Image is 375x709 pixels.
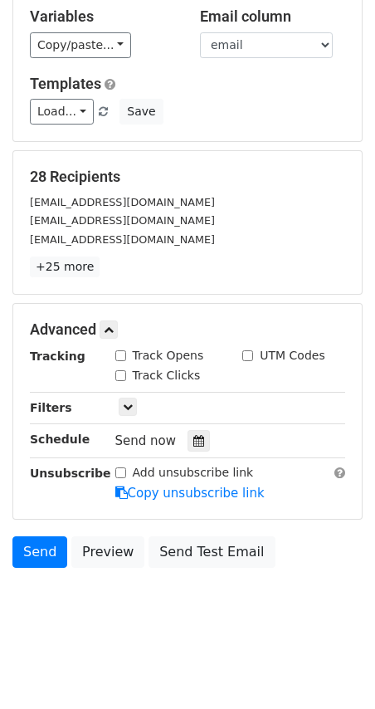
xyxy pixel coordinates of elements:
[30,257,100,277] a: +25 more
[30,196,215,208] small: [EMAIL_ADDRESS][DOMAIN_NAME]
[115,433,177,448] span: Send now
[71,536,144,568] a: Preview
[133,464,254,482] label: Add unsubscribe link
[115,486,265,501] a: Copy unsubscribe link
[200,7,345,26] h5: Email column
[149,536,275,568] a: Send Test Email
[30,401,72,414] strong: Filters
[30,75,101,92] a: Templates
[119,99,163,125] button: Save
[133,347,204,364] label: Track Opens
[12,536,67,568] a: Send
[30,467,111,480] strong: Unsubscribe
[30,7,175,26] h5: Variables
[30,32,131,58] a: Copy/paste...
[30,320,345,339] h5: Advanced
[30,99,94,125] a: Load...
[133,367,201,384] label: Track Clicks
[30,233,215,246] small: [EMAIL_ADDRESS][DOMAIN_NAME]
[292,629,375,709] iframe: Chat Widget
[30,350,85,363] strong: Tracking
[30,214,215,227] small: [EMAIL_ADDRESS][DOMAIN_NAME]
[260,347,324,364] label: UTM Codes
[30,168,345,186] h5: 28 Recipients
[30,433,90,446] strong: Schedule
